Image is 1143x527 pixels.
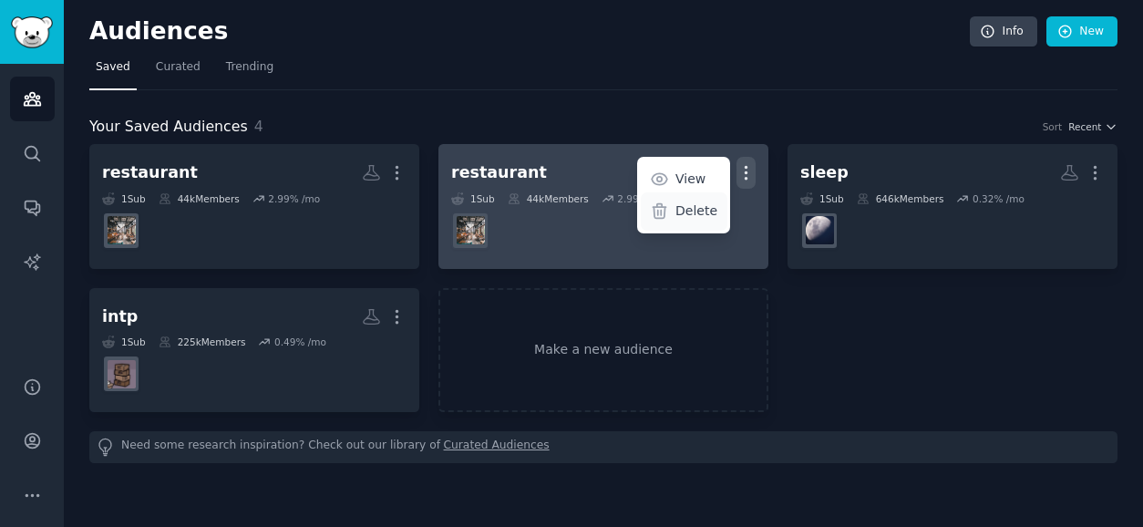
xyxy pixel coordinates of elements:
[508,192,589,205] div: 44k Members
[156,59,201,76] span: Curated
[1068,120,1117,133] button: Recent
[159,192,240,205] div: 44k Members
[973,192,1025,205] div: 0.32 % /mo
[89,288,419,413] a: intp1Sub225kMembers0.49% /moINTP
[89,431,1117,463] div: Need some research inspiration? Check out our library of
[220,53,280,90] a: Trending
[1068,120,1101,133] span: Recent
[617,192,669,205] div: 2.99 % /mo
[675,201,717,221] p: Delete
[89,53,137,90] a: Saved
[675,170,705,189] p: View
[268,192,320,205] div: 2.99 % /mo
[149,53,207,90] a: Curated
[226,59,273,76] span: Trending
[800,192,844,205] div: 1 Sub
[102,305,138,328] div: intp
[806,216,834,244] img: sleep
[1046,16,1117,47] a: New
[438,288,768,413] a: Make a new audience
[89,17,970,46] h2: Audiences
[102,161,198,184] div: restaurant
[96,59,130,76] span: Saved
[438,144,768,269] a: restaurantViewDelete1Sub44kMembers2.99% /morestaurantowners
[788,144,1117,269] a: sleep1Sub646kMembers0.32% /mosleep
[274,336,326,348] div: 0.49 % /mo
[102,192,146,205] div: 1 Sub
[641,160,727,199] a: View
[108,360,136,388] img: INTP
[451,161,547,184] div: restaurant
[89,116,248,139] span: Your Saved Audiences
[444,438,550,457] a: Curated Audiences
[1043,120,1063,133] div: Sort
[970,16,1037,47] a: Info
[11,16,53,48] img: GummySearch logo
[102,336,146,348] div: 1 Sub
[457,216,485,244] img: restaurantowners
[108,216,136,244] img: restaurantowners
[89,144,419,269] a: restaurant1Sub44kMembers2.99% /morestaurantowners
[254,118,263,135] span: 4
[159,336,246,348] div: 225k Members
[800,161,849,184] div: sleep
[451,192,495,205] div: 1 Sub
[857,192,944,205] div: 646k Members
